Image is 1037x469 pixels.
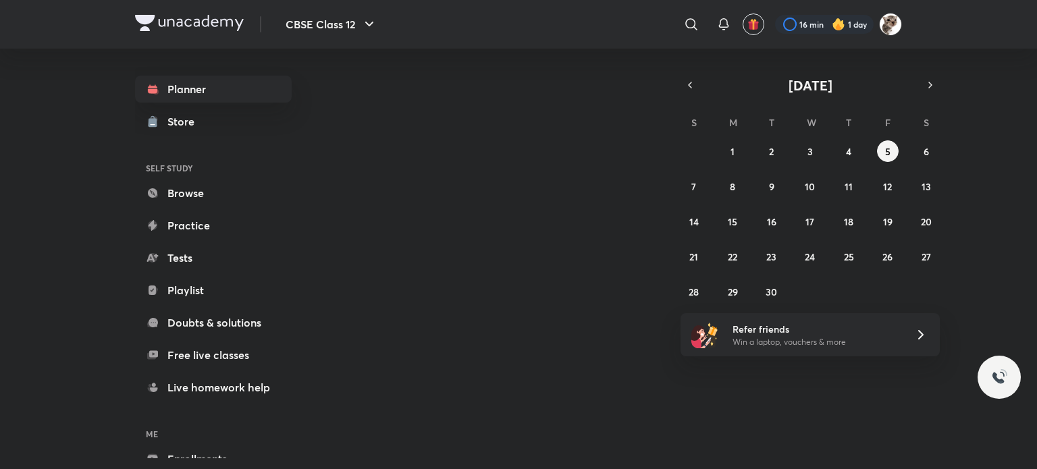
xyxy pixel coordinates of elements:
abbr: September 3, 2025 [807,145,813,158]
a: Live homework help [135,374,292,401]
abbr: September 18, 2025 [844,215,853,228]
abbr: September 12, 2025 [883,180,892,193]
abbr: Monday [729,116,737,129]
abbr: September 20, 2025 [921,215,932,228]
abbr: September 1, 2025 [730,145,735,158]
button: September 4, 2025 [838,140,859,162]
button: September 23, 2025 [761,246,782,267]
a: Playlist [135,277,292,304]
img: avatar [747,18,760,30]
button: September 28, 2025 [683,281,705,302]
h6: SELF STUDY [135,157,292,180]
button: September 2, 2025 [761,140,782,162]
abbr: September 26, 2025 [882,250,893,263]
button: September 27, 2025 [915,246,937,267]
a: Free live classes [135,341,292,368]
button: September 9, 2025 [761,175,782,197]
button: September 18, 2025 [838,211,859,232]
button: September 10, 2025 [799,175,821,197]
a: Store [135,108,292,135]
button: September 1, 2025 [722,140,743,162]
abbr: September 28, 2025 [689,285,699,298]
abbr: September 8, 2025 [730,180,735,193]
abbr: September 21, 2025 [689,250,698,263]
a: Planner [135,76,292,103]
button: September 14, 2025 [683,211,705,232]
abbr: September 10, 2025 [805,180,815,193]
abbr: September 17, 2025 [805,215,814,228]
abbr: Thursday [846,116,851,129]
abbr: September 23, 2025 [766,250,776,263]
abbr: Saturday [924,116,929,129]
img: Company Logo [135,15,244,31]
button: September 29, 2025 [722,281,743,302]
button: September 5, 2025 [877,140,899,162]
img: ttu [991,369,1007,385]
abbr: September 30, 2025 [766,285,777,298]
abbr: September 9, 2025 [769,180,774,193]
img: streak [832,18,845,31]
abbr: Friday [885,116,890,129]
button: September 25, 2025 [838,246,859,267]
button: September 19, 2025 [877,211,899,232]
a: Tests [135,244,292,271]
abbr: Sunday [691,116,697,129]
button: September 24, 2025 [799,246,821,267]
abbr: September 22, 2025 [728,250,737,263]
button: September 7, 2025 [683,175,705,197]
button: CBSE Class 12 [277,11,385,38]
button: September 15, 2025 [722,211,743,232]
abbr: September 11, 2025 [845,180,853,193]
abbr: September 13, 2025 [922,180,931,193]
button: September 26, 2025 [877,246,899,267]
a: Doubts & solutions [135,309,292,336]
abbr: September 25, 2025 [844,250,854,263]
abbr: September 24, 2025 [805,250,815,263]
h6: ME [135,422,292,445]
button: avatar [743,13,764,35]
abbr: September 27, 2025 [922,250,931,263]
a: Browse [135,180,292,206]
abbr: Wednesday [807,116,816,129]
button: September 17, 2025 [799,211,821,232]
abbr: September 15, 2025 [728,215,737,228]
div: Store [167,113,203,130]
img: referral [691,321,718,348]
a: Company Logo [135,15,244,34]
span: [DATE] [789,76,832,94]
button: September 21, 2025 [683,246,705,267]
abbr: September 14, 2025 [689,215,699,228]
img: Lavanya [879,13,902,36]
abbr: September 19, 2025 [883,215,893,228]
abbr: September 16, 2025 [767,215,776,228]
button: September 8, 2025 [722,175,743,197]
abbr: September 29, 2025 [728,285,738,298]
button: [DATE] [699,76,921,94]
abbr: September 7, 2025 [691,180,696,193]
button: September 22, 2025 [722,246,743,267]
p: Win a laptop, vouchers & more [733,336,899,348]
button: September 13, 2025 [915,175,937,197]
abbr: September 5, 2025 [885,145,890,158]
button: September 16, 2025 [761,211,782,232]
button: September 20, 2025 [915,211,937,232]
h6: Refer friends [733,322,899,336]
abbr: September 4, 2025 [846,145,851,158]
a: Practice [135,212,292,239]
abbr: September 6, 2025 [924,145,929,158]
button: September 30, 2025 [761,281,782,302]
button: September 12, 2025 [877,175,899,197]
button: September 6, 2025 [915,140,937,162]
abbr: Tuesday [769,116,774,129]
button: September 11, 2025 [838,175,859,197]
button: September 3, 2025 [799,140,821,162]
abbr: September 2, 2025 [769,145,774,158]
